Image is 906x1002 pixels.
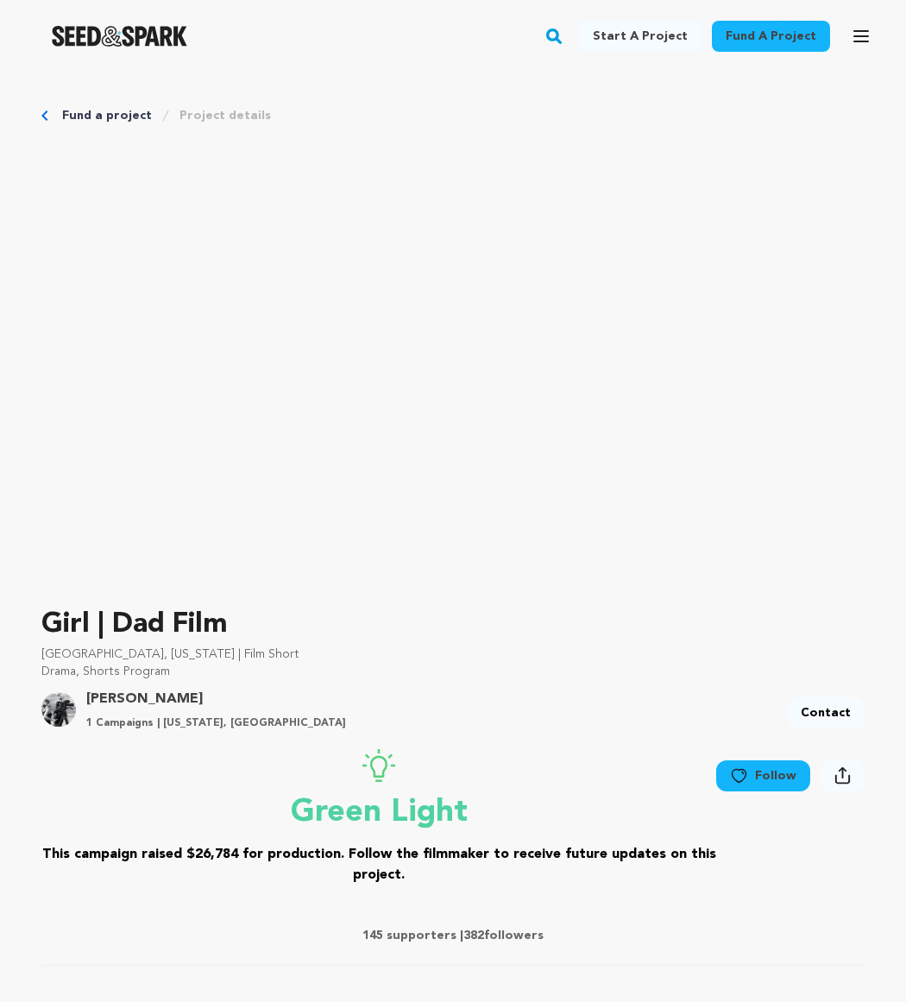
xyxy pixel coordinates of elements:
[41,844,716,885] h3: This campaign raised $26,784 for production. Follow the filmmaker to receive future updates on th...
[41,646,865,663] p: [GEOGRAPHIC_DATA], [US_STATE] | Film Short
[41,663,865,680] p: Drama, Shorts Program
[179,107,271,124] a: Project details
[579,21,702,52] a: Start a project
[41,692,76,727] img: 1693d37decffc6cc.jpg
[712,21,830,52] a: Fund a project
[62,107,152,124] a: Fund a project
[463,930,484,942] span: 382
[52,26,187,47] img: Seed&Spark Logo Dark Mode
[716,760,810,791] a: Follow
[41,107,865,124] div: Breadcrumb
[41,796,716,830] p: Green Light
[52,26,187,47] a: Seed&Spark Homepage
[86,716,346,730] p: 1 Campaigns | [US_STATE], [GEOGRAPHIC_DATA]
[86,689,346,709] a: Goto Fields Liz profile
[41,927,865,944] p: 145 supporters | followers
[787,697,865,728] a: Contact
[41,604,865,646] p: Girl | Dad Film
